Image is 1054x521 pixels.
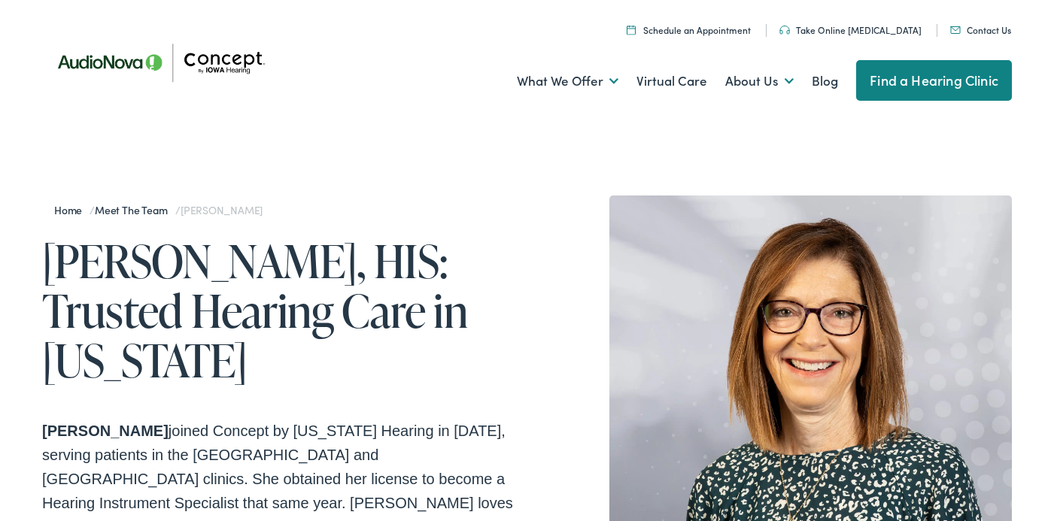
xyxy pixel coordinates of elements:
a: Blog [812,53,838,109]
a: Virtual Care [636,53,707,109]
img: A calendar icon to schedule an appointment at Concept by Iowa Hearing. [627,25,636,35]
a: Meet the Team [95,202,175,217]
a: About Us [725,53,794,109]
strong: [PERSON_NAME] [42,423,169,439]
a: What We Offer [517,53,618,109]
a: Home [54,202,90,217]
a: Take Online [MEDICAL_DATA] [779,23,922,36]
img: utility icon [779,26,790,35]
h1: [PERSON_NAME], HIS: Trusted Hearing Care in [US_STATE] [42,236,527,385]
a: Contact Us [950,23,1011,36]
span: [PERSON_NAME] [181,202,263,217]
span: / / [54,202,263,217]
a: Schedule an Appointment [627,23,751,36]
a: Find a Hearing Clinic [856,60,1012,101]
img: utility icon [950,26,961,34]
